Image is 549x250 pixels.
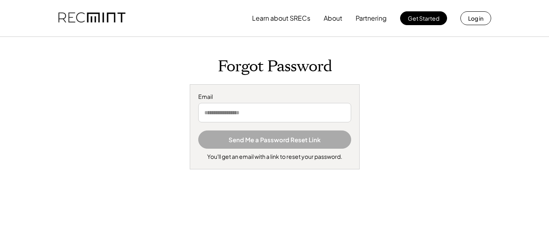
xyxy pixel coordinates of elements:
button: Learn about SRECs [252,10,310,26]
button: About [324,10,342,26]
button: Partnering [356,10,387,26]
button: Get Started [400,11,447,25]
h1: Forgot Password [24,57,526,76]
button: Log in [460,11,491,25]
button: Send Me a Password Reset Link [198,130,351,149]
img: recmint-logotype%403x.png [58,4,125,32]
div: You'll get an email with a link to reset your password. [207,153,342,161]
div: Email [198,93,351,101]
